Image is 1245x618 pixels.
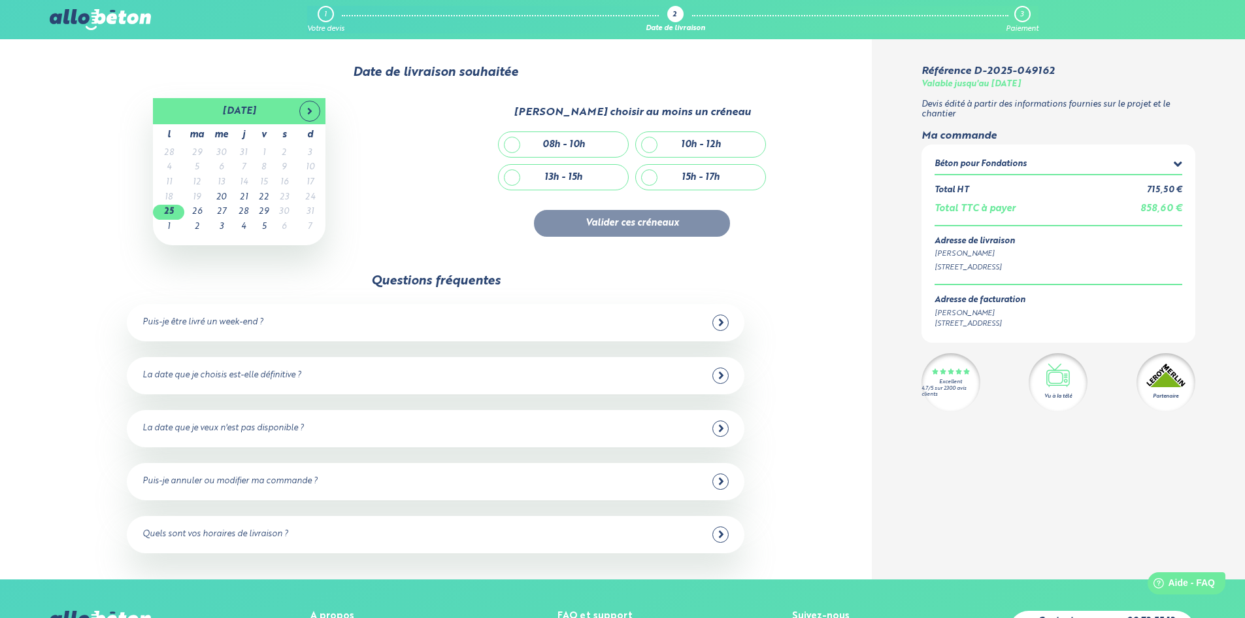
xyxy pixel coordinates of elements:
[514,107,751,118] div: [PERSON_NAME] choisir au moins un créneau
[294,146,325,161] td: 3
[935,249,1182,260] div: [PERSON_NAME]
[544,172,582,183] div: 13h - 15h
[233,220,254,235] td: 4
[935,296,1025,305] div: Adresse de facturation
[324,10,327,19] div: 1
[233,124,254,146] th: j
[153,220,184,235] td: 1
[274,124,294,146] th: s
[1129,567,1231,604] iframe: Help widget launcher
[209,175,233,190] td: 13
[294,175,325,190] td: 17
[153,205,184,220] td: 25
[935,262,1182,273] div: [STREET_ADDRESS]
[921,100,1195,119] p: Devis édité à partir des informations fournies sur le projet et le chantier
[153,190,184,205] td: 18
[254,190,274,205] td: 22
[681,139,721,150] div: 10h - 12h
[921,130,1195,142] div: Ma commande
[921,80,1021,90] div: Valable jusqu'au [DATE]
[184,124,209,146] th: ma
[254,205,274,220] td: 29
[1140,204,1182,213] span: 858,60 €
[153,124,184,146] th: l
[935,160,1027,169] div: Béton pour Fondations
[142,530,288,540] div: Quels sont vos horaires de livraison ?
[672,11,676,20] div: 2
[935,158,1182,174] summary: Béton pour Fondations
[542,139,585,150] div: 08h - 10h
[935,318,1025,330] div: [STREET_ADDRESS]
[1006,25,1038,33] div: Paiement
[935,186,969,196] div: Total HT
[209,205,233,220] td: 27
[274,190,294,205] td: 23
[935,237,1182,247] div: Adresse de livraison
[294,205,325,220] td: 31
[184,205,209,220] td: 26
[307,25,344,33] div: Votre devis
[921,386,980,398] div: 4.7/5 sur 2300 avis clients
[184,175,209,190] td: 12
[209,190,233,205] td: 20
[142,318,263,328] div: Puis-je être livré un week-end ?
[921,65,1054,77] div: Référence D-2025-049162
[153,160,184,175] td: 4
[1044,392,1072,400] div: Vu à la télé
[294,124,325,146] th: d
[142,371,301,381] div: La date que je choisis est-elle définitive ?
[153,146,184,161] td: 28
[184,146,209,161] td: 29
[294,160,325,175] td: 10
[1006,6,1038,33] a: 3 Paiement
[274,205,294,220] td: 30
[935,203,1016,215] div: Total TTC à payer
[233,205,254,220] td: 28
[274,146,294,161] td: 2
[534,210,730,237] button: Valider ces créneaux
[294,220,325,235] td: 7
[184,220,209,235] td: 2
[209,160,233,175] td: 6
[184,160,209,175] td: 5
[646,25,705,33] div: Date de livraison
[209,124,233,146] th: me
[153,175,184,190] td: 11
[254,146,274,161] td: 1
[307,6,344,33] a: 1 Votre devis
[939,379,962,385] div: Excellent
[142,477,318,487] div: Puis-je annuler ou modifier ma commande ?
[254,160,274,175] td: 8
[142,424,304,434] div: La date que je veux n'est pas disponible ?
[184,98,294,124] th: [DATE]
[254,124,274,146] th: v
[646,6,705,33] a: 2 Date de livraison
[233,175,254,190] td: 14
[274,175,294,190] td: 16
[50,9,150,30] img: allobéton
[294,190,325,205] td: 24
[209,146,233,161] td: 30
[209,220,233,235] td: 3
[254,220,274,235] td: 5
[682,172,720,183] div: 15h - 17h
[233,190,254,205] td: 21
[371,274,501,288] div: Questions fréquentes
[233,160,254,175] td: 7
[1153,392,1178,400] div: Partenaire
[935,308,1025,319] div: [PERSON_NAME]
[233,146,254,161] td: 31
[184,190,209,205] td: 19
[274,220,294,235] td: 6
[1147,186,1182,196] div: 715,50 €
[254,175,274,190] td: 15
[274,160,294,175] td: 9
[50,65,822,80] div: Date de livraison souhaitée
[1020,10,1023,19] div: 3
